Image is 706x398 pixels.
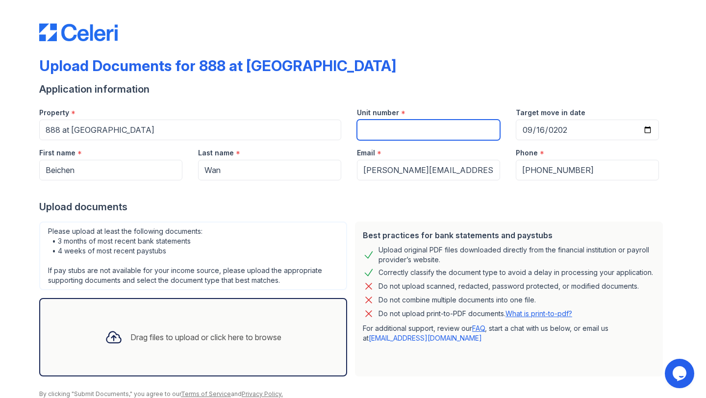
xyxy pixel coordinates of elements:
div: Drag files to upload or click here to browse [130,331,281,343]
div: Correctly classify the document type to avoid a delay in processing your application. [378,267,653,278]
a: FAQ [472,324,485,332]
div: Upload documents [39,200,667,214]
a: Terms of Service [181,390,231,398]
div: Do not combine multiple documents into one file. [378,294,536,306]
a: What is print-to-pdf? [505,309,572,318]
div: Best practices for bank statements and paystubs [363,229,655,241]
label: Property [39,108,69,118]
label: Last name [198,148,234,158]
div: Upload original PDF files downloaded directly from the financial institution or payroll provider’... [378,245,655,265]
label: Target move in date [516,108,585,118]
label: Email [357,148,375,158]
div: Do not upload scanned, redacted, password protected, or modified documents. [378,280,639,292]
a: Privacy Policy. [242,390,283,398]
p: Do not upload print-to-PDF documents. [378,309,572,319]
div: Upload Documents for 888 at [GEOGRAPHIC_DATA] [39,57,396,75]
div: Application information [39,82,667,96]
label: First name [39,148,76,158]
label: Unit number [357,108,399,118]
p: For additional support, review our , start a chat with us below, or email us at [363,323,655,343]
iframe: chat widget [665,359,696,388]
img: CE_Logo_Blue-a8612792a0a2168367f1c8372b55b34899dd931a85d93a1a3d3e32e68fde9ad4.png [39,24,118,41]
div: Please upload at least the following documents: • 3 months of most recent bank statements • 4 wee... [39,222,347,290]
a: [EMAIL_ADDRESS][DOMAIN_NAME] [369,334,482,342]
div: By clicking "Submit Documents," you agree to our and [39,390,667,398]
label: Phone [516,148,538,158]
